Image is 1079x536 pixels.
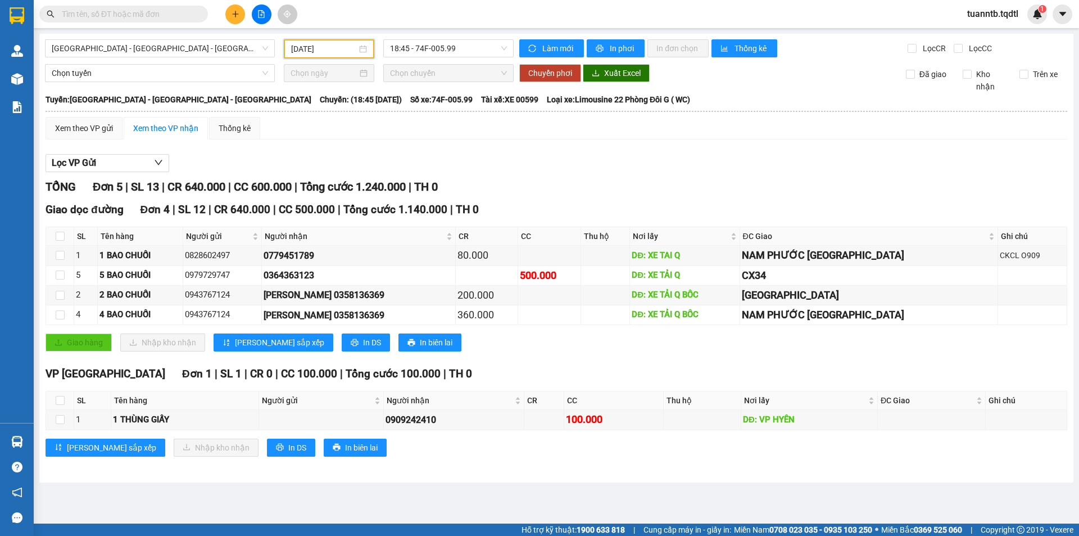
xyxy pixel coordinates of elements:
[998,227,1067,246] th: Ghi chú
[647,39,709,57] button: In đơn chọn
[386,413,523,427] div: 0909242410
[342,334,390,352] button: printerIn DS
[265,230,444,242] span: Người nhận
[390,40,507,57] span: 18:45 - 74F-005.99
[264,288,454,302] div: [PERSON_NAME] 0358136369
[320,93,402,106] span: Chuyến: (18:45 [DATE])
[711,39,777,57] button: bar-chartThống kê
[566,412,661,427] div: 100.000
[363,336,381,349] span: In DS
[632,249,737,263] div: DĐ: XE TAI Q
[52,65,268,82] span: Chọn tuyến
[300,180,406,193] span: Tổng cước 1.240.000
[185,289,260,302] div: 0943767124
[291,67,357,79] input: Chọn ngày
[457,307,516,323] div: 360.000
[875,528,878,532] span: ⚪️
[279,203,335,216] span: CC 500.000
[46,439,165,457] button: sort-ascending[PERSON_NAME] sắp xếp
[208,203,211,216] span: |
[185,269,260,282] div: 0979729747
[47,10,55,18] span: search
[643,524,731,536] span: Cung cấp máy in - giấy in:
[420,336,452,349] span: In biên lai
[547,93,690,106] span: Loại xe: Limousine 22 Phòng Đôi G ( WC)
[154,158,163,167] span: down
[74,391,111,410] th: SL
[76,249,96,263] div: 1
[257,10,265,18] span: file-add
[173,203,175,216] span: |
[46,95,311,104] b: Tuyến: [GEOGRAPHIC_DATA] - [GEOGRAPHIC_DATA] - [GEOGRAPHIC_DATA]
[185,249,260,263] div: 0828602497
[410,93,473,106] span: Số xe: 74F-005.99
[972,68,1011,93] span: Kho nhận
[564,391,664,410] th: CC
[52,156,96,170] span: Lọc VP Gửi
[964,42,994,55] span: Lọc CC
[524,391,564,410] th: CR
[278,4,297,24] button: aim
[742,247,996,263] div: NAM PHƯỚC [GEOGRAPHIC_DATA]
[262,394,371,407] span: Người gửi
[735,42,768,55] span: Thống kê
[457,287,516,303] div: 200.000
[742,268,996,283] div: CX34
[55,122,113,134] div: Xem theo VP gửi
[291,43,357,55] input: 13/08/2025
[223,339,230,348] span: sort-ascending
[133,122,198,134] div: Xem theo VP nhận
[76,289,96,302] div: 2
[742,287,996,303] div: [GEOGRAPHIC_DATA]
[519,39,584,57] button: syncLàm mới
[99,269,181,282] div: 5 BAO CHUỐI
[351,339,359,348] span: printer
[131,180,159,193] span: SL 13
[769,525,872,534] strong: 0708 023 035 - 0935 103 250
[264,308,454,322] div: [PERSON_NAME] 0358136369
[720,44,730,53] span: bar-chart
[915,68,951,80] span: Đã giao
[632,289,737,302] div: DĐ: XE TẢI Q BỐC
[98,227,183,246] th: Tên hàng
[742,307,996,323] div: NAM PHƯỚC [GEOGRAPHIC_DATA]
[583,64,650,82] button: downloadXuất Excel
[46,180,76,193] span: TỔNG
[1032,9,1042,19] img: icon-new-feature
[283,10,291,18] span: aim
[387,394,513,407] span: Người nhận
[596,44,605,53] span: printer
[62,8,194,20] input: Tìm tên, số ĐT hoặc mã đơn
[632,308,737,322] div: DĐ: XE TẢI Q BỐC
[345,442,378,454] span: In biên lai
[450,203,453,216] span: |
[398,334,461,352] button: printerIn biên lai
[456,227,519,246] th: CR
[592,69,600,78] span: download
[234,180,292,193] span: CC 600.000
[390,65,507,82] span: Chọn chuyến
[182,367,212,380] span: Đơn 1
[581,227,630,246] th: Thu hộ
[140,203,170,216] span: Đơn 4
[46,203,124,216] span: Giao dọc đường
[1040,5,1044,13] span: 1
[343,203,447,216] span: Tổng cước 1.140.000
[520,268,579,283] div: 500.000
[252,4,271,24] button: file-add
[577,525,625,534] strong: 1900 633 818
[1000,249,1065,262] div: CKCL O909
[214,334,333,352] button: sort-ascending[PERSON_NAME] sắp xếp
[214,203,270,216] span: CR 640.000
[12,512,22,523] span: message
[333,443,341,452] span: printer
[1017,526,1024,534] span: copyright
[456,203,479,216] span: TH 0
[449,367,472,380] span: TH 0
[250,367,273,380] span: CR 0
[46,367,165,380] span: VP [GEOGRAPHIC_DATA]
[346,367,441,380] span: Tổng cước 100.000
[275,367,278,380] span: |
[11,73,23,85] img: warehouse-icon
[743,413,876,427] div: DĐ: VP HYÊN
